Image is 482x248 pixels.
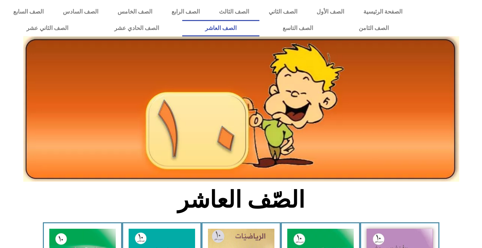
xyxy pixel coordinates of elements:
a: الصف التاسع [259,20,336,36]
a: الصف الثاني [259,4,307,20]
a: الصف السابع [4,4,53,20]
a: الصف الخامس [108,4,162,20]
a: الصف الثامن [336,20,412,36]
a: الصف الأول [307,4,354,20]
a: الصف العاشر [182,20,260,36]
h2: الصّف العاشر [123,186,359,214]
a: الصف الثاني عشر [4,20,91,36]
a: الصفحة الرئيسية [354,4,412,20]
a: الصف السادس [53,4,108,20]
a: الصف الرابع [162,4,209,20]
a: الصف الثالث [209,4,259,20]
a: الصف الحادي عشر [91,20,182,36]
